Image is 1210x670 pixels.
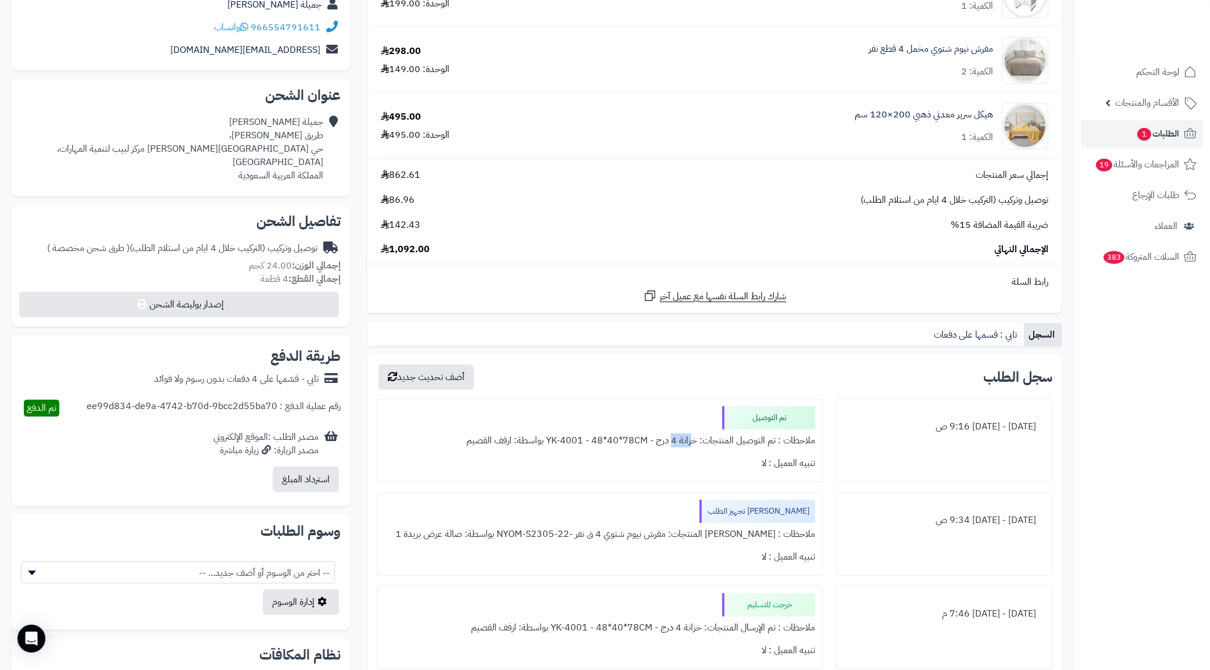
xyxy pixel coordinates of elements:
span: 19 [1095,158,1113,172]
div: تابي - قسّمها على 4 دفعات بدون رسوم ولا فوائد [154,372,319,386]
a: 966554791611 [251,20,320,34]
span: السلات المتروكة [1102,249,1179,265]
h3: سجل الطلب [983,370,1052,384]
span: ضريبة القيمة المضافة 15% [951,218,1048,232]
div: 298.00 [381,45,421,58]
div: توصيل وتركيب (التركيب خلال 4 ايام من استلام الطلب) [47,242,317,255]
div: الوحدة: 495.00 [381,128,449,142]
span: شارك رابط السلة نفسها مع عميل آخر [660,290,787,303]
span: إجمالي سعر المنتجات [976,169,1048,182]
div: الكمية: 1 [961,131,993,144]
a: السجل [1024,323,1062,346]
div: خرجت للتسليم [722,593,815,617]
a: لوحة التحكم [1081,58,1203,86]
span: الطلبات [1136,126,1179,142]
div: ملاحظات : تم التوصيل المنتجات: خزانة 4 درج - YK-4001 - 48*40*78CM بواسطة: ارفف القصيم [384,429,815,452]
a: [EMAIL_ADDRESS][DOMAIN_NAME] [170,43,320,57]
span: -- اختر من الوسوم أو أضف جديد... -- [22,562,334,584]
div: [DATE] - [DATE] 9:16 ص [844,415,1045,438]
span: العملاء [1155,218,1177,234]
h2: عنوان الشحن [21,88,341,102]
button: إصدار بوليصة الشحن [19,292,339,317]
h2: نظام المكافآت [21,648,341,662]
h2: طريقة الدفع [270,349,341,363]
a: إدارة الوسوم [263,589,339,615]
a: المراجعات والأسئلة19 [1081,151,1203,178]
div: مصدر الزيارة: زيارة مباشرة [213,444,319,457]
strong: إجمالي الوزن: [292,259,341,273]
span: توصيل وتركيب (التركيب خلال 4 ايام من استلام الطلب) [861,194,1048,207]
h2: وسوم الطلبات [21,524,341,538]
div: تنبيه العميل : لا [384,639,815,662]
button: استرداد المبلغ [273,467,339,492]
div: Open Intercom Messenger [17,625,45,653]
div: تنبيه العميل : لا [384,546,815,568]
span: المراجعات والأسئلة [1095,156,1179,173]
a: مفرش نيوم شتوي مخمل 4 قطع نفر [869,42,993,56]
small: 4 قطعة [260,272,341,286]
img: logo-2.png [1131,9,1199,33]
div: تم التوصيل [722,406,815,429]
a: العملاء [1081,212,1203,240]
div: ملاحظات : تم الإرسال المنتجات: خزانة 4 درج - YK-4001 - 48*40*78CM بواسطة: ارفف القصيم [384,617,815,639]
span: 383 [1102,250,1126,264]
strong: إجمالي القطع: [288,272,341,286]
div: [PERSON_NAME] تجهيز الطلب [699,500,815,523]
button: أضف تحديث جديد [379,364,474,390]
img: 1754547946-010101020005-90x90.jpg [1002,103,1048,149]
span: الأقسام والمنتجات [1115,95,1179,111]
span: 1,092.00 [381,243,430,256]
div: رابط السلة [372,275,1057,289]
div: [DATE] - [DATE] 7:46 م [844,603,1045,625]
div: [DATE] - [DATE] 9:34 ص [844,509,1045,532]
img: 1734448606-110201020120-90x90.jpg [1002,37,1048,84]
span: -- اختر من الوسوم أو أضف جديد... -- [21,561,335,583]
a: هيكل سرير معدني ذهبي 200×120 سم [855,108,993,121]
a: طلبات الإرجاع [1081,181,1203,209]
a: الطلبات1 [1081,120,1203,148]
span: ( طرق شحن مخصصة ) [47,241,130,255]
span: 862.61 [381,169,420,182]
span: 86.96 [381,194,415,207]
h2: تفاصيل الشحن [21,214,341,228]
a: السلات المتروكة383 [1081,243,1203,271]
span: لوحة التحكم [1136,64,1179,80]
div: تنبيه العميل : لا [384,452,815,475]
span: الإجمالي النهائي [994,243,1048,256]
div: مصدر الطلب :الموقع الإلكتروني [213,431,319,457]
a: شارك رابط السلة نفسها مع عميل آخر [643,289,787,303]
div: 495.00 [381,110,421,124]
span: 1 [1137,127,1152,141]
div: ملاحظات : [PERSON_NAME] المنتجات: مفرش نيوم شتوي 4 ق نفر -NYOM-S2305-22 بواسطة: صالة عرض بريدة 1 [384,523,815,546]
div: الكمية: 2 [961,65,993,78]
div: الوحدة: 149.00 [381,63,449,76]
small: 24.00 كجم [249,259,341,273]
span: طلبات الإرجاع [1132,187,1179,203]
a: تابي : قسمها على دفعات [929,323,1024,346]
div: رقم عملية الدفع : ee99d834-de9a-4742-b70d-9bcc2d55ba70 [87,400,341,417]
a: واتساب [214,20,248,34]
div: جميلة [PERSON_NAME] طريق [PERSON_NAME]، حي [GEOGRAPHIC_DATA][PERSON_NAME] مركز لبيب لتنمية المهار... [21,116,323,182]
span: 142.43 [381,218,420,232]
span: تم الدفع [27,401,56,415]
